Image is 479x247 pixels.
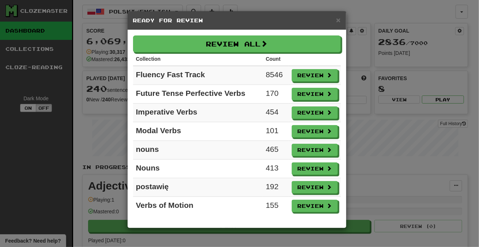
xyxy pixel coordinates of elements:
td: postawię [133,178,263,197]
td: 454 [263,104,289,122]
td: Imperative Verbs [133,104,263,122]
td: Future Tense Perfective Verbs [133,85,263,104]
th: Count [263,52,289,66]
td: 192 [263,178,289,197]
button: Review [292,88,338,100]
button: Review All [133,35,341,52]
button: Review [292,144,338,156]
td: 8546 [263,66,289,85]
span: × [336,16,340,24]
th: Collection [133,52,263,66]
td: 413 [263,160,289,178]
button: Review [292,106,338,119]
td: 170 [263,85,289,104]
td: nouns [133,141,263,160]
td: Nouns [133,160,263,178]
td: Modal Verbs [133,122,263,141]
td: Fluency Fast Track [133,66,263,85]
button: Review [292,162,338,175]
td: 465 [263,141,289,160]
button: Review [292,125,338,138]
button: Review [292,200,338,212]
button: Close [336,16,340,24]
h5: Ready for Review [133,17,341,24]
button: Review [292,69,338,82]
td: Verbs of Motion [133,197,263,216]
td: 101 [263,122,289,141]
button: Review [292,181,338,194]
td: 155 [263,197,289,216]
